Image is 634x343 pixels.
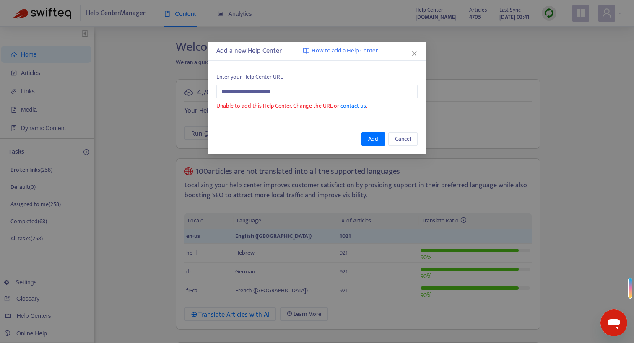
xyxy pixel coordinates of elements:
[303,46,378,56] a: How to add a Help Center
[411,50,418,57] span: close
[340,101,366,111] a: contact us
[388,132,418,146] button: Cancel
[216,72,418,82] span: Enter your Help Center URL
[410,49,419,58] button: Close
[312,46,378,56] span: How to add a Help Center
[368,134,378,144] span: Add
[216,101,367,111] span: Unable to add this Help Center. Change the URL or .
[395,134,411,144] span: Cancel
[216,46,418,56] div: Add a new Help Center
[361,132,385,146] button: Add
[303,47,309,54] img: image-link
[600,309,627,336] iframe: Button to launch messaging window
